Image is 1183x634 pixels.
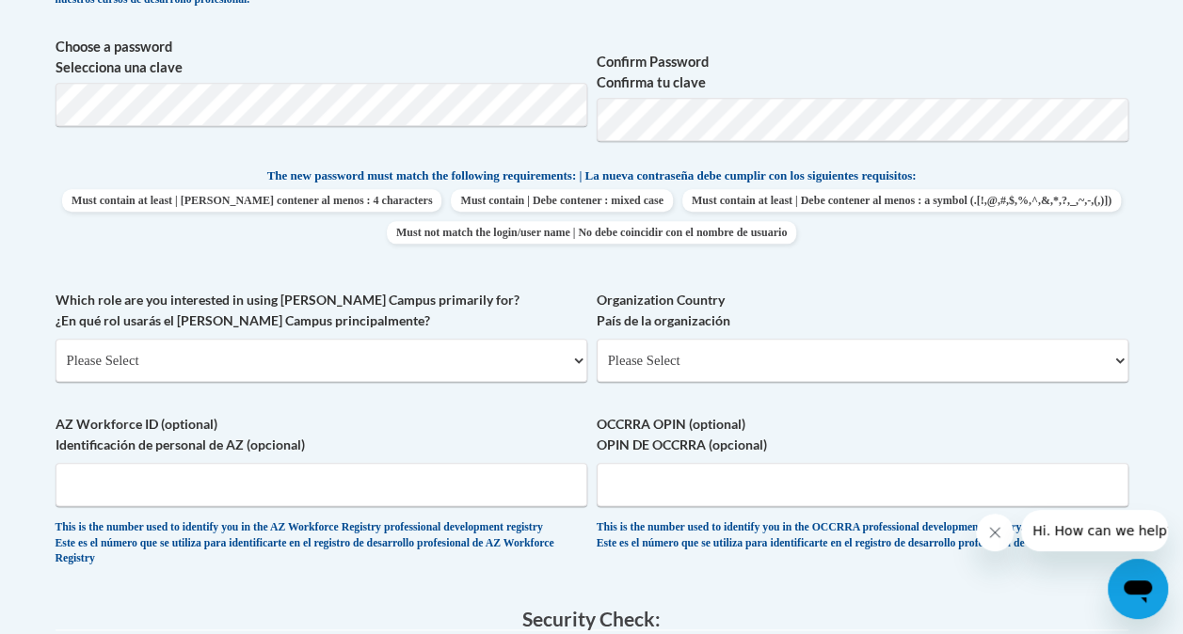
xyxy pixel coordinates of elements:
[1021,510,1168,551] iframe: Message from company
[1108,559,1168,619] iframe: Button to launch messaging window
[267,167,917,184] span: The new password must match the following requirements: | La nueva contraseña debe cumplir con lo...
[56,520,587,566] div: This is the number used to identify you in the AZ Workforce Registry professional development reg...
[597,520,1128,551] div: This is the number used to identify you in the OCCRRA professional development registry. Este es ...
[682,189,1121,212] span: Must contain at least | Debe contener al menos : a symbol (.[!,@,#,$,%,^,&,*,?,_,~,-,(,)])
[597,290,1128,331] label: Organization Country País de la organización
[56,37,587,78] label: Choose a password Selecciona una clave
[56,414,587,455] label: AZ Workforce ID (optional) Identificación de personal de AZ (opcional)
[56,290,587,331] label: Which role are you interested in using [PERSON_NAME] Campus primarily for? ¿En qué rol usarás el ...
[387,221,796,244] span: Must not match the login/user name | No debe coincidir con el nombre de usuario
[522,607,661,630] span: Security Check:
[597,414,1128,455] label: OCCRRA OPIN (optional) OPIN DE OCCRRA (opcional)
[597,52,1128,93] label: Confirm Password Confirma tu clave
[11,13,152,28] span: Hi. How can we help?
[62,189,441,212] span: Must contain at least | [PERSON_NAME] contener al menos : 4 characters
[451,189,672,212] span: Must contain | Debe contener : mixed case
[976,514,1014,551] iframe: Close message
